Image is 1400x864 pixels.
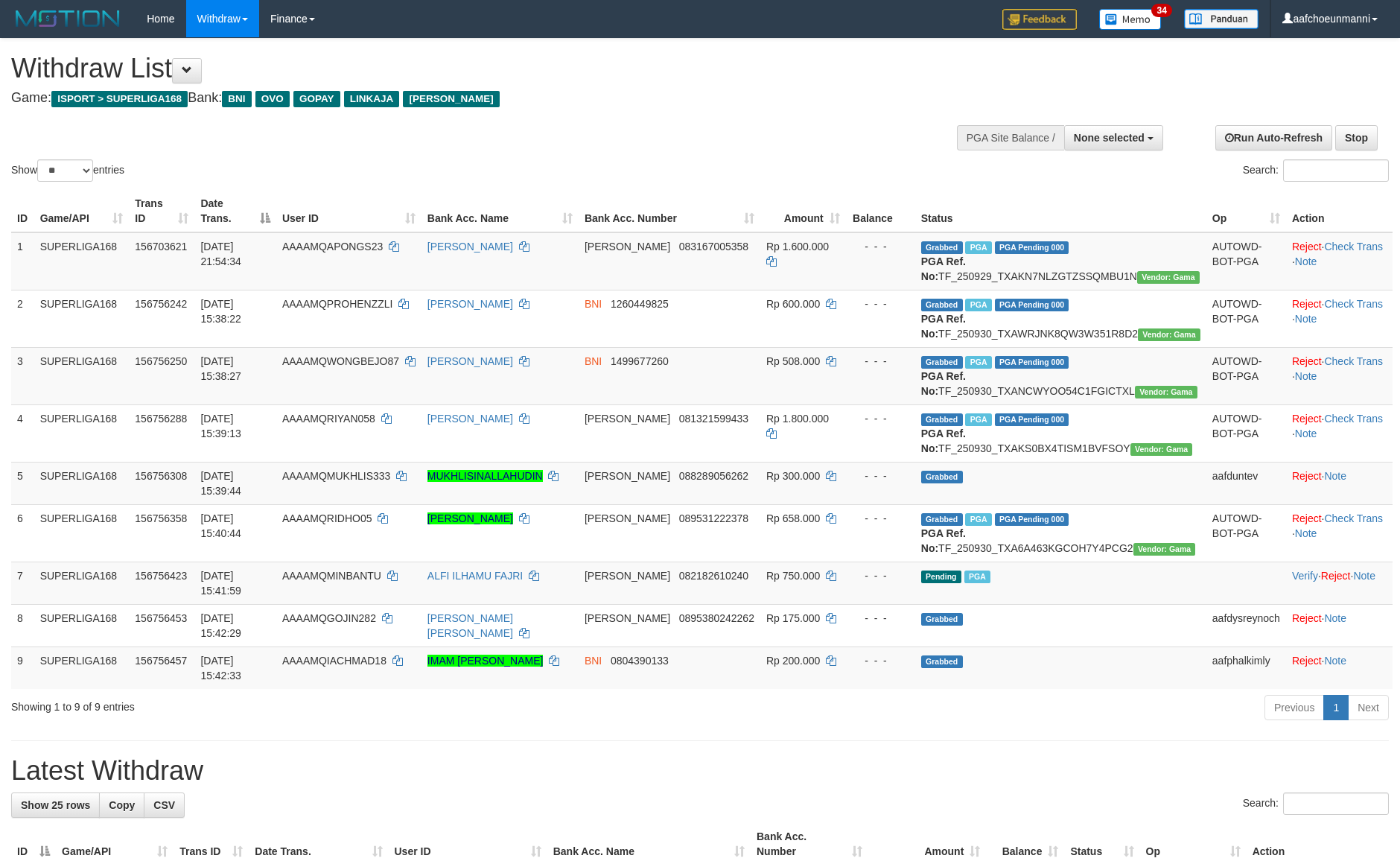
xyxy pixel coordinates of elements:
[915,504,1206,562] td: TF_250930_TXA6A463KGCOH7Y4PCG2
[200,470,241,497] span: [DATE] 15:39:44
[34,347,130,404] td: SUPERLIGA168
[421,190,579,232] th: Bank Acc. Name: activate to sort column ascending
[1099,9,1162,30] img: Button%20Memo.svg
[921,313,966,340] b: PGA Ref. No:
[995,413,1069,426] span: PGA Pending
[1184,9,1259,29] img: panduan.png
[965,299,991,311] span: Marked by aafsoycanthlai
[585,570,670,582] span: [PERSON_NAME]
[1292,655,1322,667] a: Reject
[766,413,829,425] span: Rp 1.800.000
[282,413,375,425] span: AAAAMQRIYAN058
[135,355,187,367] span: 156756250
[34,604,130,647] td: SUPERLIGA168
[1295,313,1317,325] a: Note
[1286,604,1393,647] td: ·
[915,347,1206,404] td: TF_250930_TXANCWYOO54C1FGICTXL
[766,512,820,524] span: Rp 658.000
[1292,355,1322,367] a: Reject
[852,239,909,254] div: - - -
[11,290,34,347] td: 2
[585,655,602,667] span: BNI
[1292,570,1318,582] a: Verify
[293,91,340,107] span: GOPAY
[11,647,34,689] td: 9
[282,470,391,482] span: AAAAMQMUKHLIS333
[282,241,383,252] span: AAAAMQAPONGS23
[427,655,544,667] a: IMAM [PERSON_NAME]
[427,413,513,425] a: [PERSON_NAME]
[129,190,194,232] th: Trans ID: activate to sort column ascending
[11,756,1389,786] h1: Latest Withdraw
[403,91,499,107] span: [PERSON_NAME]
[1324,512,1383,524] a: Check Trans
[1324,241,1383,252] a: Check Trans
[11,159,124,182] label: Show entries
[760,190,846,232] th: Amount: activate to sort column ascending
[852,511,909,526] div: - - -
[11,91,918,106] h4: Game: Bank:
[1286,190,1393,232] th: Action
[11,693,572,714] div: Showing 1 to 9 of 9 entries
[921,356,963,369] span: Grabbed
[679,241,748,252] span: Copy 083167005358 to clipboard
[921,428,966,454] b: PGA Ref. No:
[995,356,1069,369] span: PGA Pending
[1137,271,1200,284] span: Vendor URL: https://trx31.1velocity.biz
[1264,695,1324,720] a: Previous
[34,190,130,232] th: Game/API: activate to sort column ascending
[282,512,372,524] span: AAAAMQRIDHO05
[200,612,241,639] span: [DATE] 15:42:29
[915,404,1206,462] td: TF_250930_TXAKS0BX4TISM1BVFSOY
[34,404,130,462] td: SUPERLIGA168
[1292,298,1322,310] a: Reject
[37,159,93,182] select: Showentries
[852,411,909,426] div: - - -
[921,527,966,554] b: PGA Ref. No:
[109,799,135,811] span: Copy
[11,232,34,290] td: 1
[766,355,820,367] span: Rp 508.000
[611,655,669,667] span: Copy 0804390133 to clipboard
[1295,428,1317,439] a: Note
[846,190,915,232] th: Balance
[34,232,130,290] td: SUPERLIGA168
[11,54,918,83] h1: Withdraw List
[611,298,669,310] span: Copy 1260449825 to clipboard
[135,413,187,425] span: 156756288
[921,370,966,397] b: PGA Ref. No:
[766,570,820,582] span: Rp 750.000
[585,241,670,252] span: [PERSON_NAME]
[957,125,1064,150] div: PGA Site Balance /
[921,613,963,626] span: Grabbed
[995,241,1069,254] span: PGA Pending
[135,298,187,310] span: 156756242
[135,570,187,582] span: 156756423
[200,298,241,325] span: [DATE] 15:38:22
[579,190,760,232] th: Bank Acc. Number: activate to sort column ascending
[1074,132,1145,144] span: None selected
[852,653,909,668] div: - - -
[1292,470,1322,482] a: Reject
[921,413,963,426] span: Grabbed
[11,404,34,462] td: 4
[1323,695,1349,720] a: 1
[679,413,748,425] span: Copy 081321599433 to clipboard
[1286,562,1393,604] td: · ·
[1295,255,1317,267] a: Note
[679,512,748,524] span: Copy 089531222378 to clipboard
[1286,647,1393,689] td: ·
[1206,347,1286,404] td: AUTOWD-BOT-PGA
[766,298,820,310] span: Rp 600.000
[1324,655,1346,667] a: Note
[1292,413,1322,425] a: Reject
[1206,504,1286,562] td: AUTOWD-BOT-PGA
[852,468,909,483] div: - - -
[1206,190,1286,232] th: Op: activate to sort column ascending
[585,298,602,310] span: BNI
[427,612,513,639] a: [PERSON_NAME] [PERSON_NAME]
[1321,570,1351,582] a: Reject
[585,512,670,524] span: [PERSON_NAME]
[1243,792,1389,815] label: Search:
[200,241,241,267] span: [DATE] 21:54:34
